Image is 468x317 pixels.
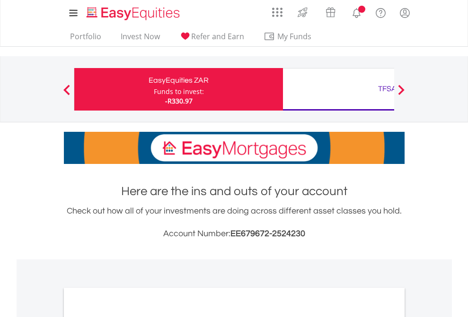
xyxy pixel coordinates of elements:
a: Vouchers [317,2,344,20]
button: Next [392,89,411,99]
button: Previous [57,89,76,99]
span: EE679672-2524230 [230,229,305,238]
span: My Funds [264,30,326,43]
img: vouchers-v2.svg [323,5,338,20]
img: thrive-v2.svg [295,5,310,20]
a: FAQ's and Support [369,2,393,21]
a: Notifications [344,2,369,21]
a: Refer and Earn [176,32,248,46]
span: Refer and Earn [191,31,244,42]
h3: Account Number: [64,227,405,240]
a: Portfolio [66,32,105,46]
div: Funds to invest: [154,87,204,96]
img: grid-menu-icon.svg [272,7,283,17]
a: My Profile [393,2,417,23]
div: EasyEquities ZAR [80,74,277,87]
img: EasyEquities_Logo.png [85,6,184,21]
a: Invest Now [117,32,164,46]
div: Check out how all of your investments are doing across different asset classes you hold. [64,205,405,240]
h1: Here are the ins and outs of your account [64,183,405,200]
span: -R330.97 [165,96,193,105]
a: AppsGrid [266,2,289,17]
img: EasyMortage Promotion Banner [64,132,405,164]
a: Home page [83,2,184,21]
